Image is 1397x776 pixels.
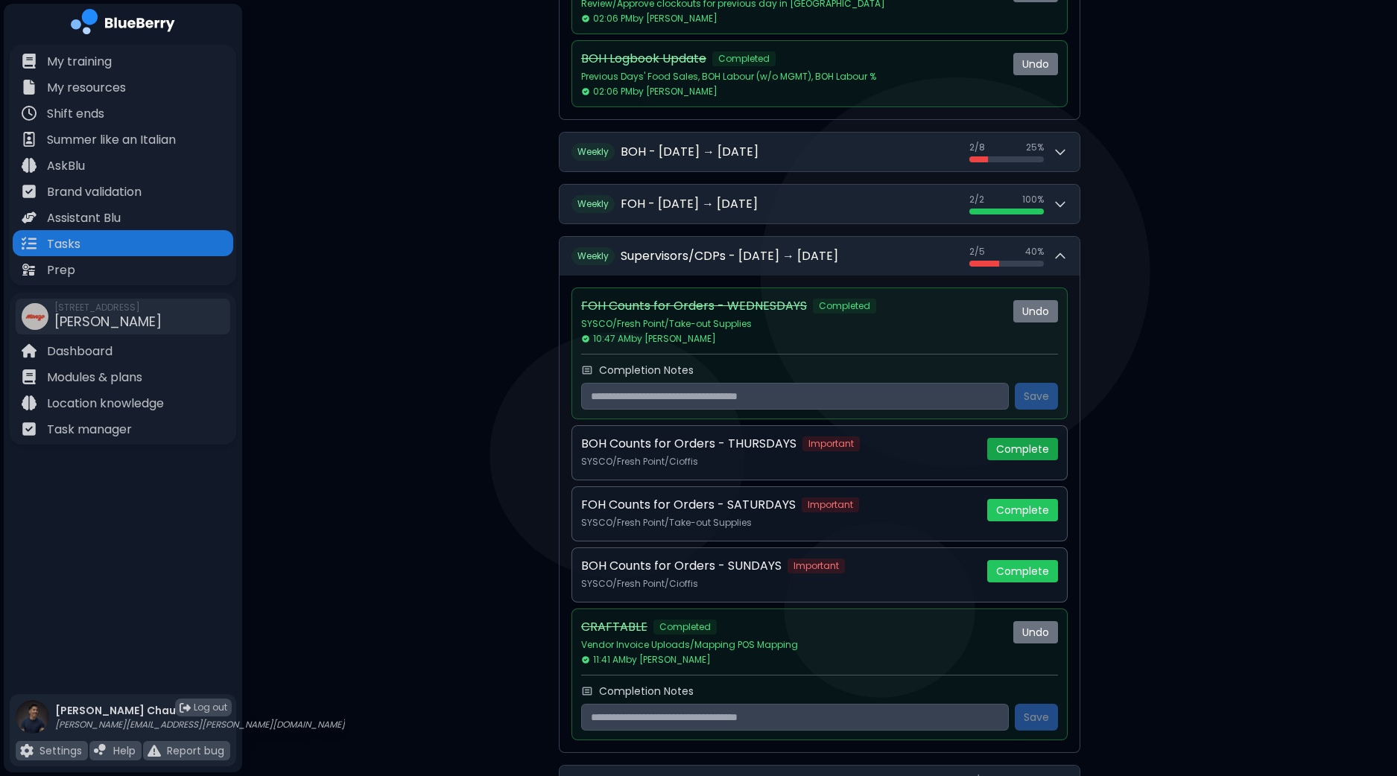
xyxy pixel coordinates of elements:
[22,210,37,225] img: file icon
[22,106,37,121] img: file icon
[1013,53,1058,75] button: Undo
[1022,194,1044,206] span: 100 %
[969,141,985,153] span: 2 / 8
[581,13,717,25] span: 02:06 PM by [PERSON_NAME]
[621,247,838,265] h2: Supervisors/CDPs - [DATE] → [DATE]
[571,195,615,213] span: Weekly
[621,195,758,213] h2: FOH - [DATE] → [DATE]
[581,557,782,575] p: BOH Counts for Orders - SUNDAYS
[194,702,227,713] span: Log out
[22,80,37,95] img: file icon
[1015,383,1058,410] button: Save
[581,50,706,68] p: BOH Logbook Update
[55,704,345,717] p: [PERSON_NAME] Chau
[987,560,1058,582] button: Complete
[47,421,132,439] p: Task manager
[20,744,34,757] img: file icon
[813,299,876,314] span: Completed
[581,578,975,590] p: SYSCO/Fresh Point/Cioffis
[22,369,37,384] img: file icon
[22,132,37,147] img: file icon
[581,517,975,529] p: SYSCO/Fresh Point/Take-out Supplies
[560,133,1080,171] button: WeeklyBOH - [DATE] → [DATE]2/825%
[712,51,776,66] span: Completed
[22,262,37,277] img: file icon
[581,639,1001,651] p: Vendor Invoice Uploads/Mapping POS Mapping
[47,105,104,123] p: Shift ends
[581,297,807,315] p: FOH Counts for Orders - WEDNESDAYS
[581,654,711,666] span: 11:41 AM by [PERSON_NAME]
[113,744,136,757] p: Help
[560,237,1080,276] button: WeeklySupervisors/CDPs - [DATE] → [DATE]2/540%
[47,79,126,97] p: My resources
[54,302,162,314] span: [STREET_ADDRESS]
[22,422,37,436] img: file icon
[47,157,85,175] p: AskBlu
[969,194,984,206] span: 2 / 2
[47,395,164,413] p: Location knowledge
[47,131,176,149] p: Summer like an Italian
[788,559,845,573] span: Important
[148,744,161,757] img: file icon
[581,86,717,98] span: 02:06 PM by [PERSON_NAME]
[581,496,796,514] p: FOH Counts for Orders - SATURDAYS
[1015,704,1058,731] button: Save
[1013,300,1058,322] button: Undo
[1025,246,1044,258] span: 40 %
[22,54,37,69] img: file icon
[571,247,615,265] span: Weekly
[47,235,80,253] p: Tasks
[47,261,75,279] p: Prep
[1026,141,1044,153] span: 25 %
[47,53,112,71] p: My training
[22,158,37,173] img: file icon
[22,303,48,330] img: company thumbnail
[22,395,37,410] img: file icon
[581,71,1001,83] p: Previous Days' Food Sales, BOH Labour (w/o MGMT), BOH Labour %
[571,143,615,161] span: Weekly
[54,312,162,331] span: [PERSON_NAME]
[47,343,113,360] p: Dashboard
[560,185,1080,223] button: WeeklyFOH - [DATE] → [DATE]2/2100%
[581,435,796,453] p: BOH Counts for Orders - THURSDAYS
[47,209,121,227] p: Assistant Blu
[581,456,975,468] p: SYSCO/Fresh Point/Cioffis
[581,318,1001,330] p: SYSCO/Fresh Point/Take-out Supplies
[987,499,1058,521] button: Complete
[802,497,859,512] span: Important
[55,719,345,731] p: [PERSON_NAME][EMAIL_ADDRESS][PERSON_NAME][DOMAIN_NAME]
[22,343,37,358] img: file icon
[599,684,694,698] label: Completion Notes
[47,369,142,387] p: Modules & plans
[581,618,647,636] p: CRAFTABLE
[94,744,107,757] img: file icon
[802,436,860,451] span: Important
[581,333,716,345] span: 10:47 AM by [PERSON_NAME]
[39,744,82,757] p: Settings
[599,363,694,377] label: Completion Notes
[22,236,37,251] img: file icon
[621,143,758,161] h2: BOH - [DATE] → [DATE]
[167,744,224,757] p: Report bug
[47,183,142,201] p: Brand validation
[180,702,191,713] img: logout
[22,184,37,199] img: file icon
[16,700,49,748] img: profile photo
[969,246,985,258] span: 2 / 5
[1013,621,1058,643] button: Undo
[71,9,175,39] img: company logo
[653,620,717,635] span: Completed
[987,438,1058,460] button: Complete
